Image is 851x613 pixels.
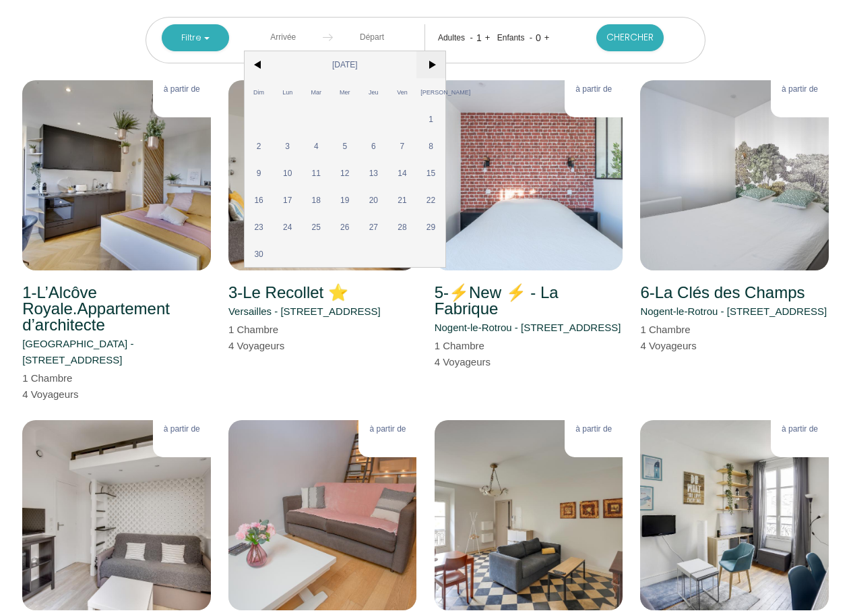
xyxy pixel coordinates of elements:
[245,186,274,213] span: 16
[164,423,200,436] p: à partir de
[359,78,388,105] span: Jeu
[22,80,211,270] img: rental-image
[331,213,360,240] span: 26
[473,27,485,49] div: 1
[388,78,417,105] span: Ven
[575,96,612,115] p: 50 €
[228,322,284,338] p: 1 Chambre
[359,132,388,159] span: 6
[273,159,302,186] span: 10
[575,83,612,96] p: à partir de
[331,132,360,159] span: 5
[245,78,274,105] span: Dim
[331,186,360,213] span: 19
[273,186,302,213] span: 17
[544,32,550,42] a: +
[22,386,78,403] p: 4 Voyageur
[164,96,200,115] p: 60 €
[435,338,491,354] p: 1 Chambre
[22,420,211,610] img: rental-image
[416,132,445,159] span: 8
[331,78,360,105] span: Mer
[228,420,417,610] img: rental-image
[245,159,274,186] span: 9
[416,213,445,240] span: 29
[164,436,200,455] p: 45 €
[530,32,532,42] a: -
[369,423,406,436] p: à partir de
[369,436,406,455] p: 75 €
[691,340,697,351] span: s
[273,132,302,159] span: 3
[245,240,274,267] span: 30
[782,436,818,455] p: 50 €
[640,322,696,338] p: 1 Chambre
[245,51,274,78] span: <
[640,420,829,610] img: rental-image
[245,132,274,159] span: 2
[228,80,417,270] img: rental-image
[438,32,470,45] div: Adultes
[302,132,331,159] span: 4
[302,159,331,186] span: 11
[228,285,348,301] h2: 3-Le Recollet ⭐️
[245,213,274,240] span: 23
[435,80,623,270] img: rental-image
[640,285,805,301] h2: 6-La Clés des Champs
[228,338,284,354] p: 4 Voyageur
[273,78,302,105] span: Lun
[596,24,664,51] button: Chercher
[575,423,612,436] p: à partir de
[416,78,445,105] span: [PERSON_NAME]
[416,51,445,78] span: >
[359,159,388,186] span: 13
[273,51,416,78] span: [DATE]
[435,320,621,336] p: Nogent-le-Rotrou - [STREET_ADDRESS]
[331,159,360,186] span: 12
[640,303,827,320] p: Nogent-le-Rotrou - [STREET_ADDRESS]
[273,213,302,240] span: 24
[435,354,491,370] p: 4 Voyageur
[640,80,829,270] img: rental-image
[359,186,388,213] span: 20
[359,213,388,240] span: 27
[22,285,211,333] h2: 1-L’Alcôve Royale.Appartement d’architecte
[388,186,417,213] span: 21
[333,24,412,51] input: Départ
[22,336,211,368] p: [GEOGRAPHIC_DATA] - [STREET_ADDRESS]
[485,32,491,42] a: +
[323,32,333,42] img: guests
[73,388,79,400] span: s
[782,423,818,436] p: à partir de
[164,83,200,96] p: à partir de
[782,96,818,115] p: 49 €
[280,340,285,351] span: s
[388,213,417,240] span: 28
[640,338,696,354] p: 4 Voyageur
[22,370,78,386] p: 1 Chambre
[388,132,417,159] span: 7
[302,186,331,213] span: 18
[782,83,818,96] p: à partir de
[244,24,323,51] input: Arrivée
[435,420,623,610] img: rental-image
[162,24,229,51] button: Filtre
[416,159,445,186] span: 15
[416,186,445,213] span: 22
[228,303,381,320] p: Versailles - [STREET_ADDRESS]
[388,159,417,186] span: 14
[416,105,445,132] span: 1
[302,78,331,105] span: Mar
[497,32,530,45] div: Enfants
[532,27,544,49] div: 0
[470,32,473,42] a: -
[575,436,612,455] p: 80 €
[435,285,623,317] h2: 5-⚡️New ⚡️ - La Fabrique
[486,356,491,368] span: s
[302,213,331,240] span: 25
